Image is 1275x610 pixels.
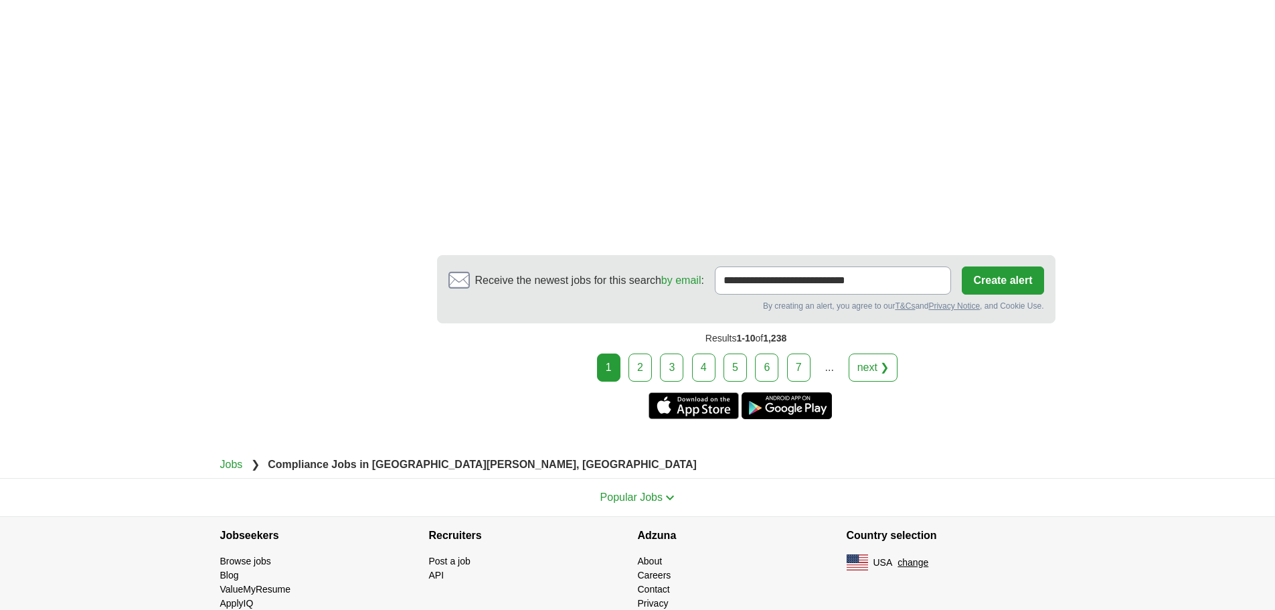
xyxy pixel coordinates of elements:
[429,556,471,566] a: Post a job
[742,392,832,419] a: Get the Android app
[763,333,786,344] span: 1,238
[638,570,671,581] a: Careers
[475,273,704,289] span: Receive the newest jobs for this search :
[847,517,1055,554] h4: Country selection
[724,354,747,382] a: 5
[787,354,811,382] a: 7
[661,275,701,286] a: by email
[895,301,915,311] a: T&Cs
[600,491,663,503] span: Popular Jobs
[429,570,444,581] a: API
[692,354,715,382] a: 4
[437,323,1055,354] div: Results of
[220,598,254,609] a: ApplyIQ
[628,354,652,382] a: 2
[816,354,843,381] div: ...
[448,300,1044,312] div: By creating an alert, you agree to our and , and Cookie Use.
[649,392,739,419] a: Get the iPhone app
[251,459,260,470] span: ❯
[847,554,868,570] img: US flag
[220,556,271,566] a: Browse jobs
[220,459,243,470] a: Jobs
[638,556,663,566] a: About
[638,598,669,609] a: Privacy
[220,570,239,581] a: Blog
[660,354,683,382] a: 3
[736,333,755,344] span: 1-10
[597,354,620,382] div: 1
[962,266,1043,295] button: Create alert
[665,495,675,501] img: toggle icon
[849,354,898,382] a: next ❯
[755,354,778,382] a: 6
[898,556,928,570] button: change
[928,301,980,311] a: Privacy Notice
[638,584,670,595] a: Contact
[873,556,893,570] span: USA
[220,584,291,595] a: ValueMyResume
[268,459,697,470] strong: Compliance Jobs in [GEOGRAPHIC_DATA][PERSON_NAME], [GEOGRAPHIC_DATA]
